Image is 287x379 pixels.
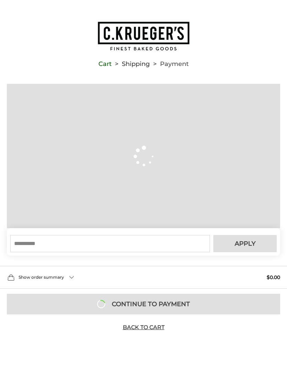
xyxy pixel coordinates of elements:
span: Apply [235,241,256,247]
a: Back to Cart [119,324,168,331]
a: Cart [98,62,111,66]
span: Payment [160,62,189,66]
a: Go to home page [7,21,280,51]
span: Show order summary [19,275,64,279]
span: $0.00 [267,275,280,280]
button: Apply [213,235,277,252]
li: Shipping [111,62,150,66]
img: C.KRUEGER'S [97,21,190,51]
